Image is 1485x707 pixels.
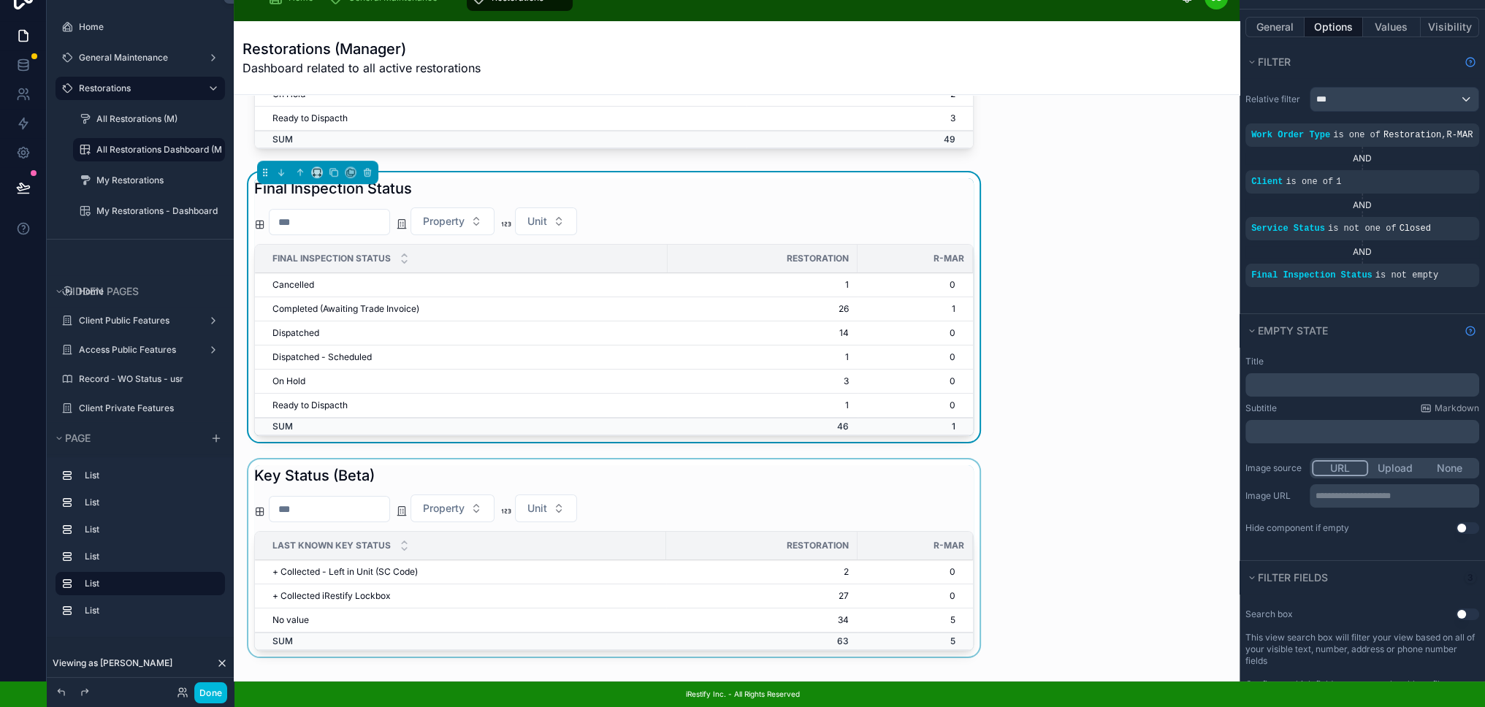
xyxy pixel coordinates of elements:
td: 49 [747,131,973,148]
span: Client [1251,177,1283,187]
span: Final Inspection Status [272,253,391,264]
label: My Restorations - Dashboard [96,205,218,217]
td: 3 [668,370,858,394]
td: Completed (Awaiting Trade Invoice) [255,297,668,321]
svg: Show help information [1465,56,1476,68]
div: AND [1245,199,1479,211]
span: Restoration [787,253,849,264]
label: List [85,470,213,481]
label: List [85,551,213,562]
div: scrollable content [1245,373,1479,397]
span: Last Known Key Status [272,540,391,551]
td: 63 [666,633,857,650]
div: scrollable content [47,457,234,637]
label: List [85,524,213,535]
td: Dispatched [255,321,668,345]
td: 5 [858,633,973,650]
span: Unit [527,214,547,229]
button: URL [1312,460,1368,476]
label: Restorations [79,83,196,94]
td: 14 [668,321,858,345]
span: Filter fields [1258,571,1328,584]
td: 1 [668,345,858,370]
span: Restoration [787,540,849,551]
label: Image URL [1245,490,1304,502]
span: Closed [1399,223,1430,234]
label: My Restorations [96,175,216,186]
button: Filter [1245,52,1459,72]
div: 3 [1465,572,1476,584]
button: General [1245,17,1305,37]
td: 0 [858,273,972,297]
a: Client Public Features [79,315,196,326]
button: Values [1363,17,1421,37]
td: Dispatched - Scheduled [255,345,668,370]
button: None [1422,460,1477,476]
label: Record - WO Status - usr [79,373,216,385]
td: 46 [668,418,858,435]
label: Home [79,21,216,33]
label: Access Public Features [79,344,196,356]
td: 0 [858,321,972,345]
span: Dashboard related to all active restorations [243,59,481,77]
svg: Show help information [1465,325,1476,337]
button: Upload [1368,460,1423,476]
span: is not one of [1328,223,1397,234]
label: All Restorations (M) [96,113,216,125]
td: Cancelled [255,273,668,297]
button: Filter fields [1245,567,1459,588]
label: Title [1245,356,1264,367]
span: 1 [1336,177,1341,187]
td: 1 [858,297,972,321]
label: Home [79,286,216,297]
span: R-MAR [934,253,964,264]
td: 0 [858,345,972,370]
div: Hide component if empty [1245,522,1349,534]
td: 1 [668,394,858,418]
td: 0 [858,394,972,418]
div: scrollable content [1245,420,1479,443]
td: Ready to Dispacth [255,394,668,418]
label: Image source [1245,462,1304,474]
label: This view search box will filter your view based on all of your visible text, number, address or ... [1245,632,1479,667]
label: List [85,605,213,616]
span: R-MAR [934,540,964,551]
td: 26 [668,297,858,321]
span: Page [65,432,91,444]
label: All Restorations Dashboard (M) [96,144,222,156]
span: Empty state [1258,324,1328,337]
span: Property [423,214,465,229]
td: SUM [255,633,666,650]
td: SUM [255,418,668,435]
td: 1 [668,273,858,297]
h1: Restorations (Manager) [243,39,481,59]
div: AND [1245,246,1479,258]
button: Select Button [515,207,577,235]
span: Work Order Type [1251,130,1330,140]
label: List [85,497,213,508]
button: Hidden pages [53,281,219,302]
span: Markdown [1435,402,1479,414]
span: is not empty [1375,270,1438,280]
label: Subtitle [1245,402,1277,414]
div: scrollable content [1310,484,1479,508]
span: Restoration R-MAR [1383,130,1473,140]
a: Markdown [1420,402,1479,414]
button: Empty state [1245,321,1459,341]
span: is one of [1333,130,1381,140]
label: General Maintenance [79,52,196,64]
td: 1 [858,418,972,435]
button: Select Button [411,207,495,235]
label: List [85,578,213,589]
button: Page [53,428,202,448]
span: Filter [1258,56,1291,68]
span: Viewing as [PERSON_NAME] [53,657,172,669]
span: Final Inspection Status [1251,270,1373,280]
